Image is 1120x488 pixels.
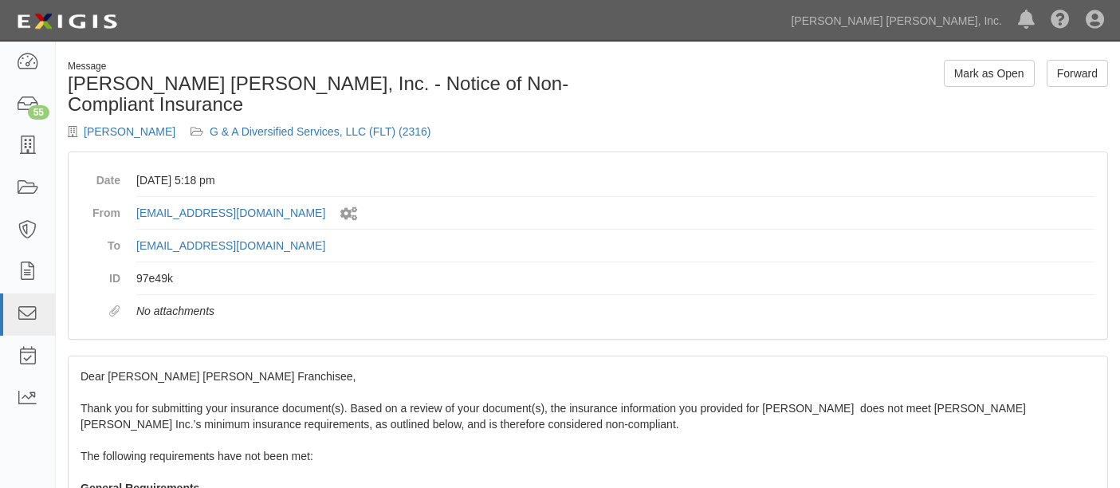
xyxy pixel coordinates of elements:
[1047,60,1108,87] a: Forward
[136,164,1095,197] dd: [DATE] 5:18 pm
[28,105,49,120] div: 55
[81,164,120,188] dt: Date
[81,262,120,286] dt: ID
[84,125,175,138] a: [PERSON_NAME]
[136,305,214,317] em: No attachments
[68,73,576,116] h1: [PERSON_NAME] [PERSON_NAME], Inc. - Notice of Non-Compliant Insurance
[136,239,325,252] a: [EMAIL_ADDRESS][DOMAIN_NAME]
[783,5,1010,37] a: [PERSON_NAME] [PERSON_NAME], Inc.
[210,125,431,138] a: G & A Diversified Services, LLC (FLT) (2316)
[1051,11,1070,30] i: Help Center - Complianz
[944,60,1035,87] a: Mark as Open
[68,60,576,73] div: Message
[340,207,357,221] i: Sent by system workflow
[81,230,120,254] dt: To
[136,262,1095,295] dd: 97e49k
[81,197,120,221] dt: From
[136,207,325,219] a: [EMAIL_ADDRESS][DOMAIN_NAME]
[109,306,120,317] i: Attachments
[12,7,122,36] img: logo-5460c22ac91f19d4615b14bd174203de0afe785f0fc80cf4dbbc73dc1793850b.png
